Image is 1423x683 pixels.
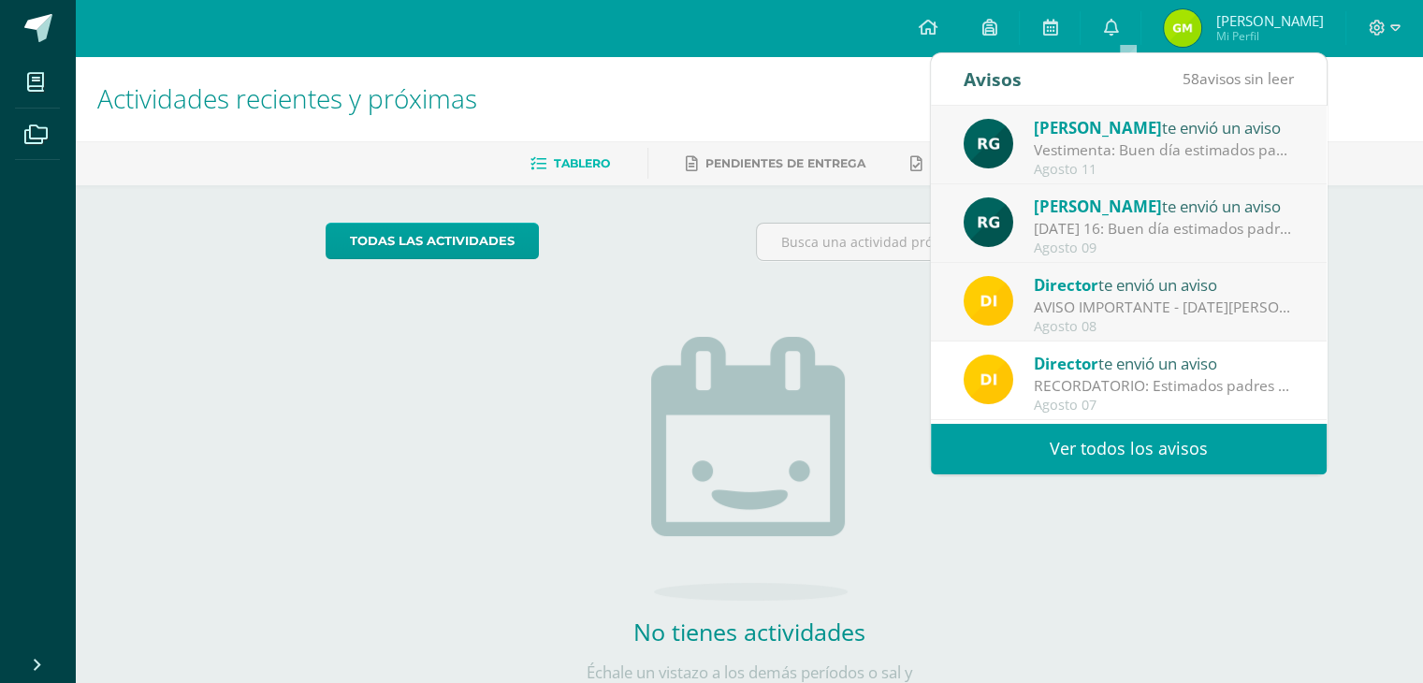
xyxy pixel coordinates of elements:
div: RECORDATORIO: Estimados padres de familia y/o encargados. Compartimos información a tomar en cuen... [1034,375,1294,397]
span: [PERSON_NAME] [1034,117,1162,138]
span: Mi Perfil [1215,28,1323,44]
a: Entregadas [910,149,1013,179]
img: 0ce65a783694750e38dd7535df09a2e9.png [1164,9,1201,47]
div: Agosto 09 [1034,240,1294,256]
div: te envió un aviso [1034,194,1294,218]
div: Sábado 16: Buen día estimados padres de familia y estudiantes. Deseo que se encuentren bien. Por ... [1034,218,1294,240]
span: Tablero [554,156,610,170]
input: Busca una actividad próxima aquí... [757,224,1171,260]
a: todas las Actividades [326,223,539,259]
a: Tablero [530,149,610,179]
span: avisos sin leer [1183,68,1294,89]
span: 58 [1183,68,1199,89]
img: f0b35651ae50ff9c693c4cbd3f40c4bb.png [964,355,1013,404]
span: Director [1034,353,1098,374]
div: te envió un aviso [1034,351,1294,375]
a: Ver todos los avisos [931,423,1327,474]
div: Avisos [964,53,1022,105]
div: Vestimenta: Buen día estimados padres de familia y estudiantes. Espero que se encuentren muy bien... [1034,139,1294,161]
div: te envió un aviso [1034,272,1294,297]
div: Agosto 11 [1034,162,1294,178]
div: te envió un aviso [1034,115,1294,139]
span: Actividades recientes y próximas [97,80,477,116]
a: Pendientes de entrega [686,149,865,179]
img: 24ef3269677dd7dd963c57b86ff4a022.png [964,119,1013,168]
span: [PERSON_NAME] [1215,11,1323,30]
img: f0b35651ae50ff9c693c4cbd3f40c4bb.png [964,276,1013,326]
div: AVISO IMPORTANTE - LUNES 11 DE AGOSTO: Estimados padres de familia y/o encargados: Les informamos... [1034,297,1294,318]
span: [PERSON_NAME] [1034,196,1162,217]
span: Pendientes de entrega [705,156,865,170]
img: 24ef3269677dd7dd963c57b86ff4a022.png [964,197,1013,247]
div: Agosto 07 [1034,398,1294,414]
h2: No tienes actividades [562,616,937,647]
div: Agosto 08 [1034,319,1294,335]
span: Director [1034,274,1098,296]
img: no_activities.png [651,337,848,601]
